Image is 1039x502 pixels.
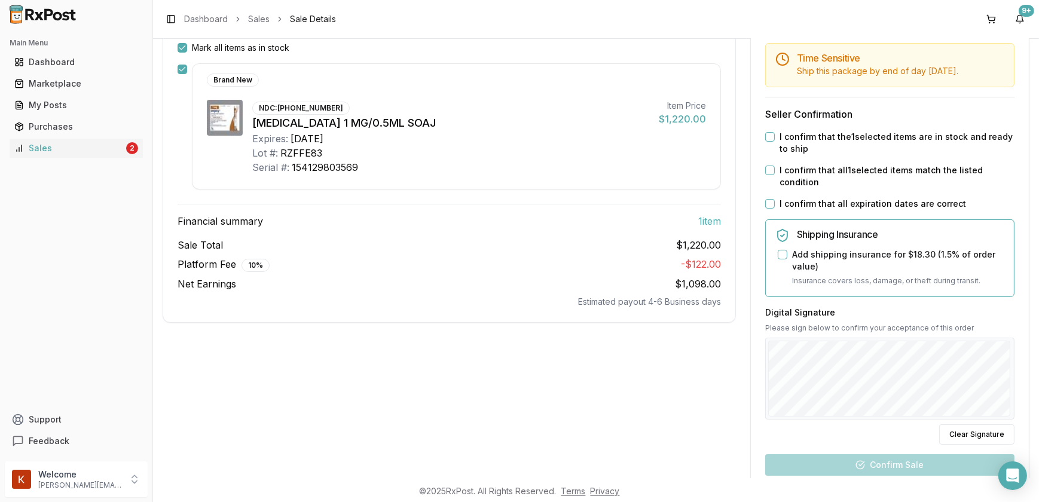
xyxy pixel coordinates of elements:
div: Open Intercom Messenger [998,461,1027,490]
a: My Posts [10,94,143,116]
label: I confirm that all expiration dates are correct [780,198,966,210]
label: I confirm that all 1 selected items match the listed condition [780,164,1014,188]
button: 9+ [1010,10,1029,29]
div: 10 % [242,259,270,272]
div: Estimated payout 4-6 Business days [178,296,721,308]
div: Item Price [659,100,706,112]
h5: Time Sensitive [797,53,1004,63]
span: Feedback [29,435,69,447]
p: Insurance covers loss, damage, or theft during transit. [792,275,1004,287]
button: My Posts [5,96,148,115]
span: Net Earnings [178,277,236,291]
img: Wegovy 1 MG/0.5ML SOAJ [207,100,243,136]
a: Purchases [10,116,143,137]
h5: Shipping Insurance [797,229,1004,239]
div: Dashboard [14,56,138,68]
label: Mark all items as in stock [192,42,289,54]
button: Feedback [5,430,148,452]
div: 154129803569 [292,160,358,175]
div: [DATE] [291,131,323,146]
h3: Seller Confirmation [765,107,1014,121]
button: Purchases [5,117,148,136]
div: [MEDICAL_DATA] 1 MG/0.5ML SOAJ [252,115,649,131]
label: Add shipping insurance for $18.30 ( 1.5 % of order value) [792,249,1004,273]
a: Dashboard [184,13,228,25]
span: Financial summary [178,214,263,228]
button: Support [5,409,148,430]
div: My Posts [14,99,138,111]
a: Marketplace [10,73,143,94]
span: Platform Fee [178,257,270,272]
span: Sale Total [178,238,223,252]
a: Terms [561,486,586,496]
h2: Main Menu [10,38,143,48]
button: Marketplace [5,74,148,93]
img: User avatar [12,470,31,489]
h3: Digital Signature [765,307,1014,319]
div: Brand New [207,74,259,87]
div: NDC: [PHONE_NUMBER] [252,102,350,115]
div: 9+ [1019,5,1034,17]
div: Expires: [252,131,288,146]
nav: breadcrumb [184,13,336,25]
span: $1,098.00 [675,278,721,290]
div: Sales [14,142,124,154]
div: RZFFE83 [280,146,322,160]
span: - $122.00 [681,258,721,270]
span: 1 item [698,214,721,228]
a: Privacy [591,486,620,496]
div: Purchases [14,121,138,133]
a: Sales [248,13,270,25]
div: Lot #: [252,146,278,160]
button: Sales2 [5,139,148,158]
button: Dashboard [5,53,148,72]
span: Sale Details [290,13,336,25]
a: Dashboard [10,51,143,73]
span: $1,220.00 [676,238,721,252]
div: Marketplace [14,78,138,90]
p: Please sign below to confirm your acceptance of this order [765,323,1014,333]
div: Serial #: [252,160,289,175]
p: [PERSON_NAME][EMAIL_ADDRESS][DOMAIN_NAME] [38,480,121,490]
div: 2 [126,142,138,154]
img: RxPost Logo [5,5,81,24]
button: Clear Signature [939,424,1014,445]
div: $1,220.00 [659,112,706,126]
label: I confirm that the 1 selected items are in stock and ready to ship [780,131,1014,155]
a: Sales2 [10,137,143,159]
span: Ship this package by end of day [DATE] . [797,66,958,76]
p: Welcome [38,469,121,480]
